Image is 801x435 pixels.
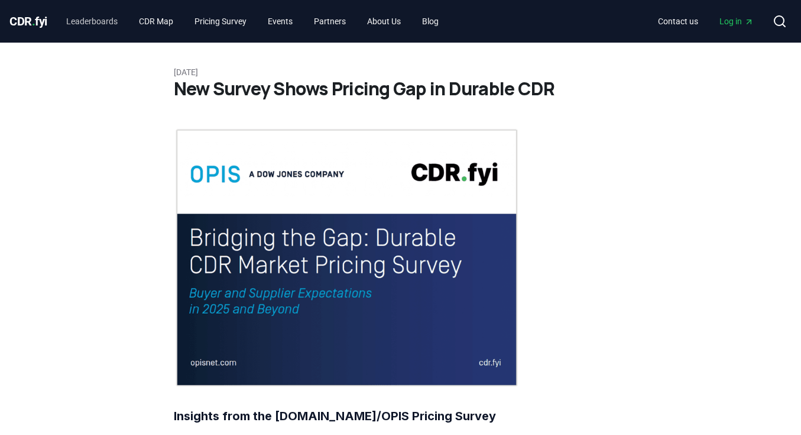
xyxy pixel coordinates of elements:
[304,11,355,32] a: Partners
[174,66,628,78] p: [DATE]
[719,15,754,27] span: Log in
[185,11,256,32] a: Pricing Survey
[174,128,520,388] img: blog post image
[648,11,763,32] nav: Main
[129,11,183,32] a: CDR Map
[648,11,708,32] a: Contact us
[9,14,47,28] span: CDR fyi
[174,78,628,99] h1: New Survey Shows Pricing Gap in Durable CDR
[710,11,763,32] a: Log in
[174,409,496,423] strong: Insights from the [DOMAIN_NAME]/OPIS Pricing Survey
[358,11,410,32] a: About Us
[413,11,448,32] a: Blog
[32,14,35,28] span: .
[57,11,127,32] a: Leaderboards
[57,11,448,32] nav: Main
[9,13,47,30] a: CDR.fyi
[258,11,302,32] a: Events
